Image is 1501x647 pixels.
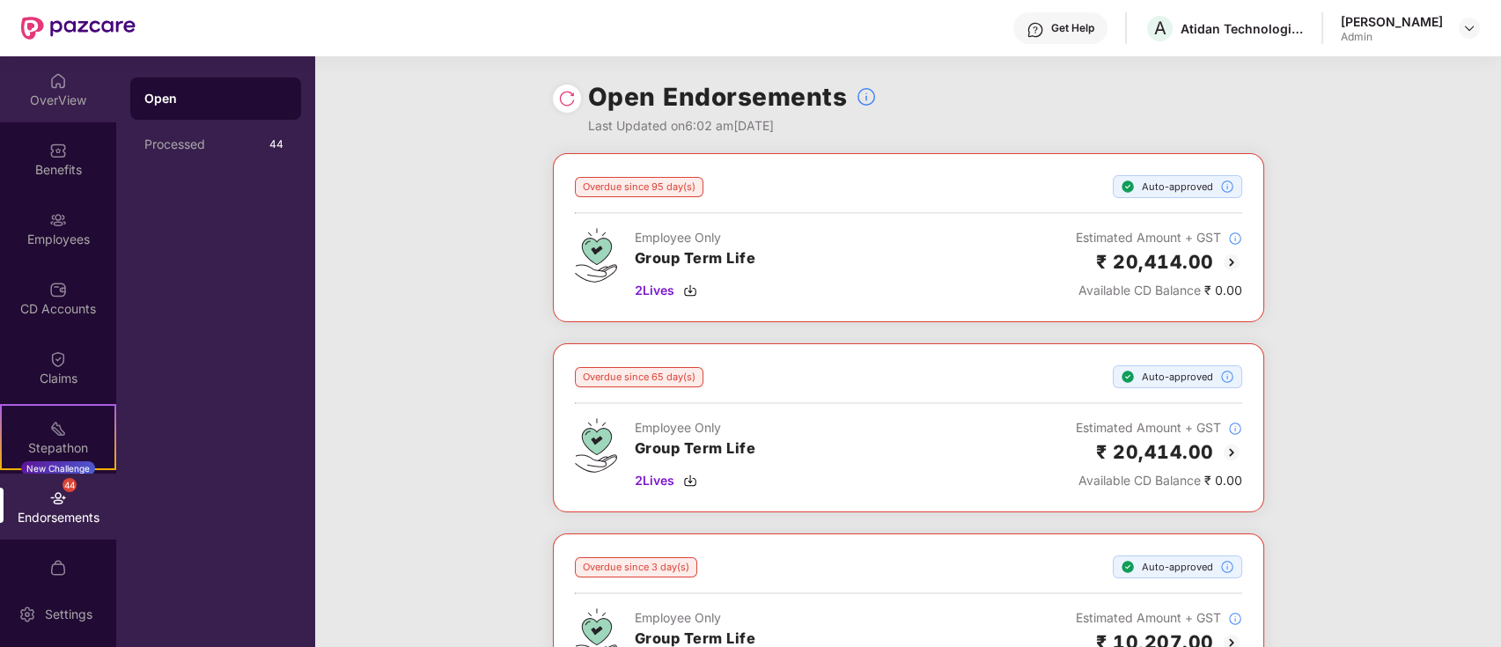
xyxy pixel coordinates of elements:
img: svg+xml;base64,PHN2ZyBpZD0iRG93bmxvYWQtMzJ4MzIiIHhtbG5zPSJodHRwOi8vd3d3LnczLm9yZy8yMDAwL3N2ZyIgd2... [683,283,697,298]
img: svg+xml;base64,PHN2ZyBpZD0iSW5mb18tXzMyeDMyIiBkYXRhLW5hbWU9IkluZm8gLSAzMngzMiIgeG1sbnM9Imh0dHA6Ly... [1220,560,1234,574]
img: svg+xml;base64,PHN2ZyB4bWxucz0iaHR0cDovL3d3dy53My5vcmcvMjAwMC9zdmciIHdpZHRoPSIyMSIgaGVpZ2h0PSIyMC... [49,420,67,437]
img: svg+xml;base64,PHN2ZyBpZD0iRW1wbG95ZWVzIiB4bWxucz0iaHR0cDovL3d3dy53My5vcmcvMjAwMC9zdmciIHdpZHRoPS... [49,211,67,229]
span: Available CD Balance [1078,283,1201,298]
div: 44 [63,478,77,492]
img: svg+xml;base64,PHN2ZyBpZD0iTXlfT3JkZXJzIiBkYXRhLW5hbWU9Ik15IE9yZGVycyIgeG1sbnM9Imh0dHA6Ly93d3cudz... [49,559,67,577]
div: Employee Only [635,228,756,247]
div: Estimated Amount + GST [1076,608,1242,628]
div: New Challenge [21,461,95,475]
div: Estimated Amount + GST [1076,418,1242,437]
div: Overdue since 65 day(s) [575,367,703,387]
div: Settings [40,606,98,623]
img: svg+xml;base64,PHN2ZyBpZD0iQ2xhaW0iIHhtbG5zPSJodHRwOi8vd3d3LnczLm9yZy8yMDAwL3N2ZyIgd2lkdGg9IjIwIi... [49,350,67,368]
img: svg+xml;base64,PHN2ZyBpZD0iQ0RfQWNjb3VudHMiIGRhdGEtbmFtZT0iQ0QgQWNjb3VudHMiIHhtbG5zPSJodHRwOi8vd3... [49,281,67,298]
img: svg+xml;base64,PHN2ZyBpZD0iQmVuZWZpdHMiIHhtbG5zPSJodHRwOi8vd3d3LnczLm9yZy8yMDAwL3N2ZyIgd2lkdGg9Ij... [49,142,67,159]
div: Employee Only [635,418,756,437]
div: Admin [1341,30,1443,44]
img: svg+xml;base64,PHN2ZyBpZD0iU3RlcC1Eb25lLTE2eDE2IiB4bWxucz0iaHR0cDovL3d3dy53My5vcmcvMjAwMC9zdmciIH... [1121,560,1135,574]
img: svg+xml;base64,PHN2ZyBpZD0iSW5mb18tXzMyeDMyIiBkYXRhLW5hbWU9IkluZm8gLSAzMngzMiIgeG1sbnM9Imh0dHA6Ly... [1220,370,1234,384]
img: svg+xml;base64,PHN2ZyBpZD0iRG93bmxvYWQtMzJ4MzIiIHhtbG5zPSJodHRwOi8vd3d3LnczLm9yZy8yMDAwL3N2ZyIgd2... [683,474,697,488]
h2: ₹ 20,414.00 [1096,247,1214,276]
span: 2 Lives [635,471,674,490]
img: svg+xml;base64,PHN2ZyB4bWxucz0iaHR0cDovL3d3dy53My5vcmcvMjAwMC9zdmciIHdpZHRoPSI0Ny43MTQiIGhlaWdodD... [575,418,617,473]
div: Atidan Technologies Pvt Ltd [1181,20,1304,37]
img: svg+xml;base64,PHN2ZyBpZD0iU2V0dGluZy0yMHgyMCIgeG1sbnM9Imh0dHA6Ly93d3cudzMub3JnLzIwMDAvc3ZnIiB3aW... [18,606,36,623]
div: Processed [144,137,266,151]
img: New Pazcare Logo [21,17,136,40]
img: svg+xml;base64,PHN2ZyBpZD0iRHJvcGRvd24tMzJ4MzIiIHhtbG5zPSJodHRwOi8vd3d3LnczLm9yZy8yMDAwL3N2ZyIgd2... [1462,21,1476,35]
img: svg+xml;base64,PHN2ZyBpZD0iSG9tZSIgeG1sbnM9Imh0dHA6Ly93d3cudzMub3JnLzIwMDAvc3ZnIiB3aWR0aD0iMjAiIG... [49,72,67,90]
h1: Open Endorsements [588,77,848,116]
div: Auto-approved [1113,555,1242,578]
img: svg+xml;base64,PHN2ZyBpZD0iRW5kb3JzZW1lbnRzIiB4bWxucz0iaHR0cDovL3d3dy53My5vcmcvMjAwMC9zdmciIHdpZH... [49,489,67,507]
span: 2 Lives [635,281,674,300]
img: svg+xml;base64,PHN2ZyBpZD0iUmVsb2FkLTMyeDMyIiB4bWxucz0iaHR0cDovL3d3dy53My5vcmcvMjAwMC9zdmciIHdpZH... [558,90,576,107]
div: Estimated Amount + GST [1076,228,1242,247]
img: svg+xml;base64,PHN2ZyBpZD0iSW5mb18tXzMyeDMyIiBkYXRhLW5hbWU9IkluZm8gLSAzMngzMiIgeG1sbnM9Imh0dHA6Ly... [1228,422,1242,436]
div: ₹ 0.00 [1076,471,1242,490]
div: Stepathon [2,439,114,457]
img: svg+xml;base64,PHN2ZyBpZD0iU3RlcC1Eb25lLTE2eDE2IiB4bWxucz0iaHR0cDovL3d3dy53My5vcmcvMjAwMC9zdmciIH... [1121,370,1135,384]
div: [PERSON_NAME] [1341,13,1443,30]
img: svg+xml;base64,PHN2ZyBpZD0iQmFjay0yMHgyMCIgeG1sbnM9Imh0dHA6Ly93d3cudzMub3JnLzIwMDAvc3ZnIiB3aWR0aD... [1221,252,1242,273]
img: svg+xml;base64,PHN2ZyBpZD0iSW5mb18tXzMyeDMyIiBkYXRhLW5hbWU9IkluZm8gLSAzMngzMiIgeG1sbnM9Imh0dHA6Ly... [1228,612,1242,626]
img: svg+xml;base64,PHN2ZyBpZD0iSGVscC0zMngzMiIgeG1sbnM9Imh0dHA6Ly93d3cudzMub3JnLzIwMDAvc3ZnIiB3aWR0aD... [1026,21,1044,39]
img: svg+xml;base64,PHN2ZyBpZD0iQmFjay0yMHgyMCIgeG1sbnM9Imh0dHA6Ly93d3cudzMub3JnLzIwMDAvc3ZnIiB3aWR0aD... [1221,442,1242,463]
h3: Group Term Life [635,437,756,460]
div: Overdue since 95 day(s) [575,177,703,197]
div: Employee Only [635,608,756,628]
div: Overdue since 3 day(s) [575,557,697,577]
img: svg+xml;base64,PHN2ZyBpZD0iU3RlcC1Eb25lLTE2eDE2IiB4bWxucz0iaHR0cDovL3d3dy53My5vcmcvMjAwMC9zdmciIH... [1121,180,1135,194]
div: 44 [266,134,287,155]
img: svg+xml;base64,PHN2ZyBpZD0iSW5mb18tXzMyeDMyIiBkYXRhLW5hbWU9IkluZm8gLSAzMngzMiIgeG1sbnM9Imh0dHA6Ly... [1228,232,1242,246]
span: Available CD Balance [1078,473,1201,488]
h2: ₹ 20,414.00 [1096,437,1214,467]
img: svg+xml;base64,PHN2ZyBpZD0iSW5mb18tXzMyeDMyIiBkYXRhLW5hbWU9IkluZm8gLSAzMngzMiIgeG1sbnM9Imh0dHA6Ly... [1220,180,1234,194]
div: Last Updated on 6:02 am[DATE] [588,116,878,136]
div: Auto-approved [1113,365,1242,388]
img: svg+xml;base64,PHN2ZyBpZD0iSW5mb18tXzMyeDMyIiBkYXRhLW5hbWU9IkluZm8gLSAzMngzMiIgeG1sbnM9Imh0dHA6Ly... [856,86,877,107]
div: ₹ 0.00 [1076,281,1242,300]
div: Auto-approved [1113,175,1242,198]
h3: Group Term Life [635,247,756,270]
div: Get Help [1051,21,1094,35]
span: A [1154,18,1166,39]
img: svg+xml;base64,PHN2ZyB4bWxucz0iaHR0cDovL3d3dy53My5vcmcvMjAwMC9zdmciIHdpZHRoPSI0Ny43MTQiIGhlaWdodD... [575,228,617,283]
div: Open [144,90,287,107]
